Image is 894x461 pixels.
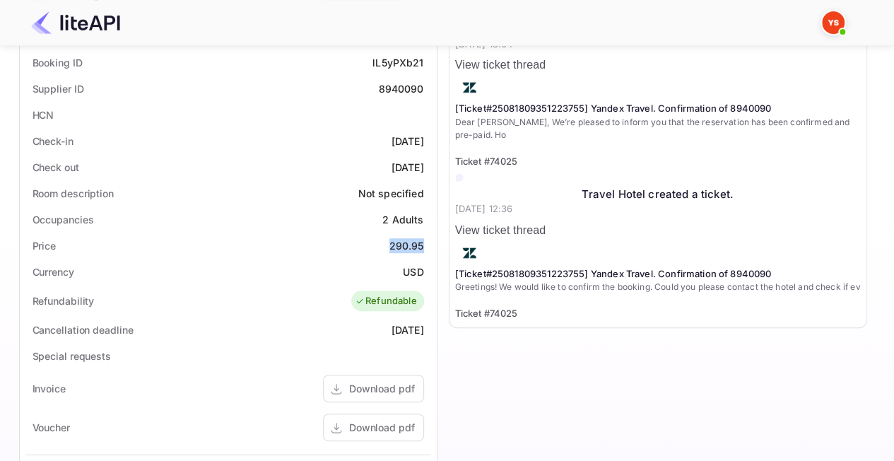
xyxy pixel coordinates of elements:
div: Refundable [355,294,417,308]
div: lL5yPXb21 [372,55,423,70]
p: Dear [PERSON_NAME], We’re pleased to inform you that the reservation has been confirmed and pre-p... [455,116,861,141]
div: Booking ID [33,55,83,70]
div: Supplier ID [33,81,84,96]
div: Download pdf [349,420,415,435]
div: 290.95 [389,238,424,253]
p: View ticket thread [455,57,861,74]
div: Travel Hotel created a ticket. [455,187,861,203]
div: 2 Adults [382,212,423,227]
div: Invoice [33,381,66,396]
div: [DATE] [392,160,424,175]
span: Ticket #74025 [455,156,518,167]
span: Ticket #74025 [455,308,518,319]
div: Not specified [358,186,424,201]
div: [DATE] [392,134,424,148]
div: 8940090 [378,81,423,96]
div: [DATE] [392,322,424,337]
div: Occupancies [33,212,94,227]
div: Currency [33,264,74,279]
img: Yandex Support [822,11,845,34]
div: Special requests [33,349,111,363]
p: [DATE] 12:36 [455,202,861,216]
div: Check out [33,160,79,175]
img: LiteAPI Logo [31,11,120,34]
div: Refundability [33,293,95,308]
div: Voucher [33,420,70,435]
div: Check-in [33,134,73,148]
div: Cancellation deadline [33,322,134,337]
div: Download pdf [349,381,415,396]
img: AwvSTEc2VUhQAAAAAElFTkSuQmCC [455,239,483,267]
p: View ticket thread [455,222,861,239]
p: Greetings! We would like to confirm the booking. Could you please contact the hotel and check if ev [455,281,861,293]
div: Price [33,238,57,253]
div: Room description [33,186,114,201]
div: HCN [33,107,54,122]
div: USD [403,264,423,279]
p: [Ticket#25081809351223755] Yandex Travel. Confirmation of 8940090 [455,102,861,116]
p: [Ticket#25081809351223755] Yandex Travel. Confirmation of 8940090 [455,267,861,281]
img: AwvSTEc2VUhQAAAAAElFTkSuQmCC [455,74,483,102]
